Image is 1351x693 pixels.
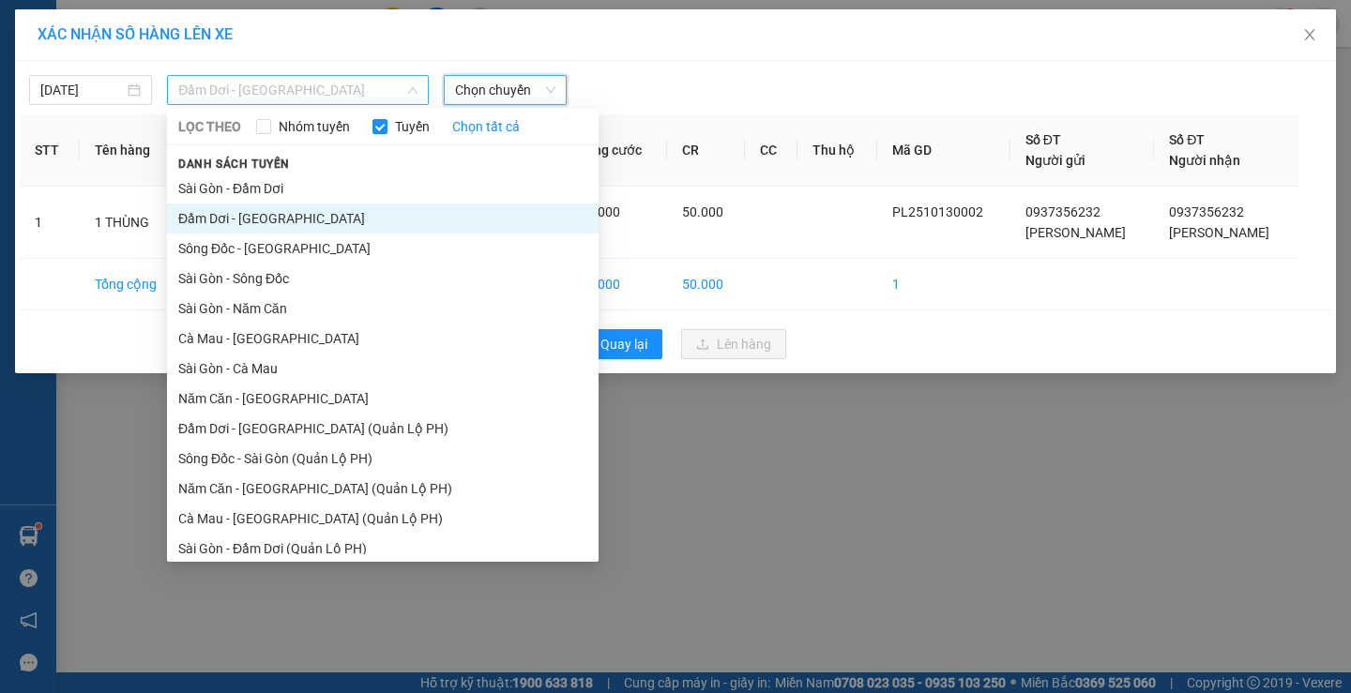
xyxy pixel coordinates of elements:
span: [PERSON_NAME] [1169,225,1269,240]
span: 50.000 [579,204,620,219]
span: Người nhận [1169,153,1240,168]
span: Số ĐT [1169,132,1205,147]
span: 50.000 [682,204,723,219]
input: 13/10/2025 [40,80,124,100]
span: phone [108,68,123,83]
span: Số ĐT [1025,132,1061,147]
span: Nhóm tuyến [271,116,357,137]
button: uploadLên hàng [681,329,786,359]
td: 1 [20,187,80,259]
th: CC [745,114,797,187]
span: Chọn chuyến [455,76,555,104]
span: environment [108,45,123,60]
th: Thu hộ [797,114,877,187]
th: CR [667,114,746,187]
li: Năm Căn - [GEOGRAPHIC_DATA] [167,384,599,414]
span: XÁC NHẬN SỐ HÀNG LÊN XE [38,25,233,43]
span: LỌC THEO [178,116,241,137]
button: Close [1283,9,1336,62]
span: Quay lại [600,334,647,354]
td: 50.000 [667,259,746,310]
span: Người gửi [1025,153,1085,168]
li: Cà Mau - [GEOGRAPHIC_DATA] [167,324,599,354]
li: 85 [PERSON_NAME] [8,41,357,65]
td: 1 [877,259,1010,310]
button: rollbackQuay lại [565,329,662,359]
li: Sài Gòn - Sông Đốc [167,264,599,294]
td: 50.000 [564,259,666,310]
b: [PERSON_NAME] [108,12,266,36]
li: Cà Mau - [GEOGRAPHIC_DATA] (Quản Lộ PH) [167,504,599,534]
td: 1 THÙNG [80,187,181,259]
a: Chọn tất cả [452,116,520,137]
td: Tổng cộng [80,259,181,310]
li: Sài Gòn - Đầm Dơi (Quản Lộ PH) [167,534,599,564]
li: 02839.63.63.63 [8,65,357,88]
li: Năm Căn - [GEOGRAPHIC_DATA] (Quản Lộ PH) [167,474,599,504]
b: GỬI : VP Phước Long [8,117,254,148]
span: close [1302,27,1317,42]
span: 0937356232 [1025,204,1101,219]
li: Đầm Dơi - [GEOGRAPHIC_DATA] (Quản Lộ PH) [167,414,599,444]
span: Đầm Dơi - Sài Gòn [178,76,417,104]
li: Sông Đốc - [GEOGRAPHIC_DATA] [167,234,599,264]
li: Sài Gòn - Cà Mau [167,354,599,384]
span: PL2510130002 [892,204,983,219]
span: Tuyến [387,116,437,137]
li: Sài Gòn - Năm Căn [167,294,599,324]
th: Tên hàng [80,114,181,187]
span: Danh sách tuyến [167,156,301,173]
li: Đầm Dơi - [GEOGRAPHIC_DATA] [167,203,599,234]
th: STT [20,114,80,187]
th: Tổng cước [564,114,666,187]
th: Mã GD [877,114,1010,187]
span: [PERSON_NAME] [1025,225,1126,240]
span: down [407,84,418,96]
span: 0937356232 [1169,204,1244,219]
li: Sài Gòn - Đầm Dơi [167,173,599,203]
li: Sông Đốc - Sài Gòn (Quản Lộ PH) [167,444,599,474]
